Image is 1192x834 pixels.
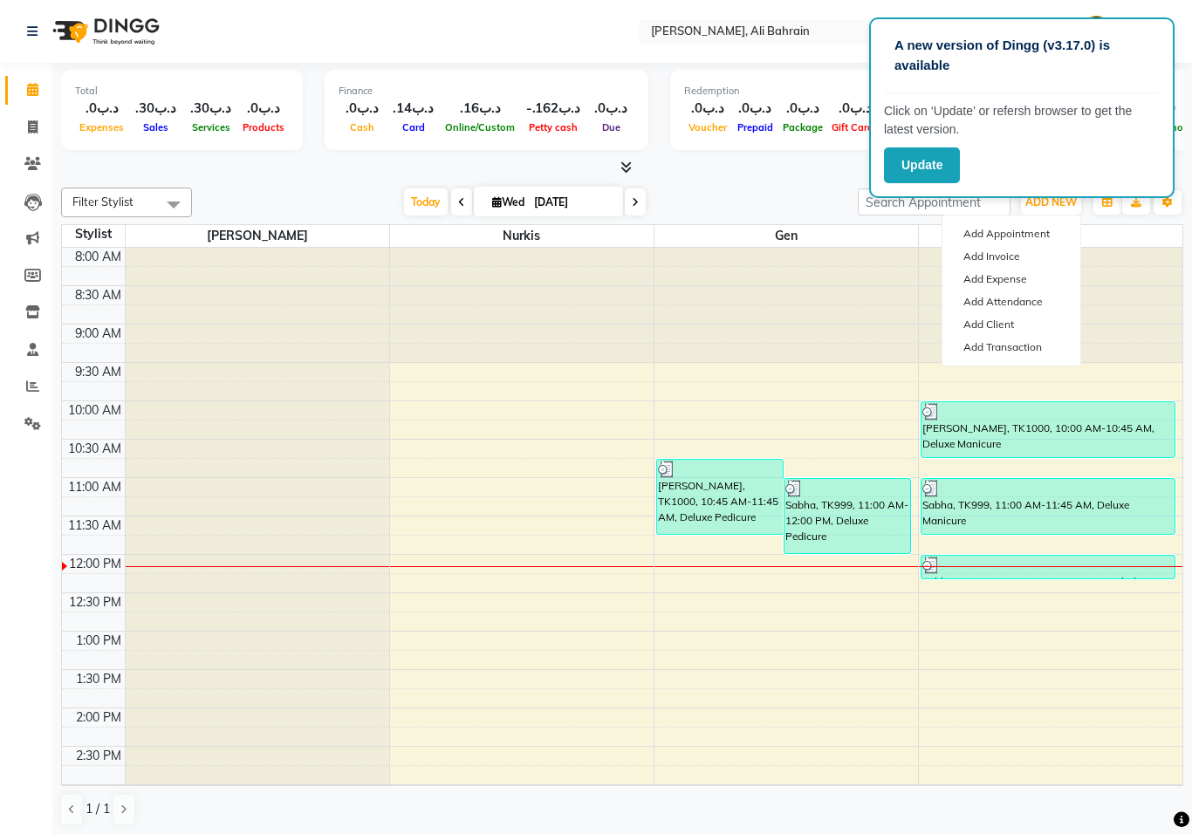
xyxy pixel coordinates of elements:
[784,479,910,553] div: Sabha, TK999, 11:00 AM-12:00 PM, Deluxe Pedicure
[858,188,1010,215] input: Search Appointment
[778,121,827,133] span: Package
[884,147,960,183] button: Update
[598,121,625,133] span: Due
[339,99,386,119] div: .د.ب0
[72,363,125,381] div: 9:30 AM
[72,195,134,208] span: Filter Stylist
[488,195,529,208] span: Wed
[65,593,125,612] div: 12:30 PM
[654,225,918,247] span: Gen
[894,36,1149,75] p: A new version of Dingg (v3.17.0) is available
[72,286,125,304] div: 8:30 AM
[731,99,778,119] div: .د.ب0
[398,121,429,133] span: Card
[238,121,289,133] span: Products
[587,99,634,119] div: .د.ب0
[684,99,731,119] div: .د.ب0
[139,121,173,133] span: Sales
[72,670,125,688] div: 1:30 PM
[75,121,128,133] span: Expenses
[827,121,883,133] span: Gift Cards
[942,336,1080,359] a: Add Transaction
[657,460,783,534] div: [PERSON_NAME], TK1000, 10:45 AM-11:45 AM, Deluxe Pedicure
[778,99,827,119] div: .د.ب0
[75,84,289,99] div: Total
[921,402,1175,457] div: [PERSON_NAME], TK1000, 10:00 AM-10:45 AM, Deluxe Manicure
[921,479,1175,534] div: Sabha, TK999, 11:00 AM-11:45 AM, Deluxe Manicure
[72,325,125,343] div: 9:00 AM
[386,99,441,119] div: .د.ب14
[75,99,128,119] div: .د.ب0
[238,99,289,119] div: .د.ب0
[921,556,1175,578] div: Sabha, TK999, 12:00 PM-12:20 PM, French design : Normal(Full set)
[65,478,125,496] div: 11:00 AM
[519,99,587,119] div: -.د.ب162
[1025,195,1077,208] span: ADD NEW
[404,188,448,215] span: Today
[72,708,125,727] div: 2:00 PM
[1081,16,1112,46] img: Admin
[441,121,519,133] span: Online/Custom
[942,313,1080,336] a: Add Client
[884,102,1160,139] p: Click on ‘Update’ or refersh browser to get the latest version.
[72,248,125,266] div: 8:00 AM
[86,800,110,818] span: 1 / 1
[62,225,125,243] div: Stylist
[128,99,183,119] div: .د.ب30
[1021,190,1081,215] button: ADD NEW
[346,121,379,133] span: Cash
[441,99,519,119] div: .د.ب16
[733,121,778,133] span: Prepaid
[942,291,1080,313] a: Add Attendance
[942,222,1080,245] button: Add Appointment
[188,121,235,133] span: Services
[524,121,582,133] span: Petty cash
[72,747,125,765] div: 2:30 PM
[684,84,930,99] div: Redemption
[126,225,389,247] span: [PERSON_NAME]
[529,189,616,215] input: 2025-09-03
[942,268,1080,291] a: Add Expense
[183,99,238,119] div: .د.ب30
[827,99,883,119] div: .د.ب0
[65,401,125,420] div: 10:00 AM
[72,632,125,650] div: 1:00 PM
[339,84,634,99] div: Finance
[390,225,654,247] span: Nurkis
[942,245,1080,268] a: Add Invoice
[684,121,731,133] span: Voucher
[65,555,125,573] div: 12:00 PM
[919,225,1183,247] span: Gohainna
[45,7,164,56] img: logo
[65,516,125,535] div: 11:30 AM
[65,440,125,458] div: 10:30 AM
